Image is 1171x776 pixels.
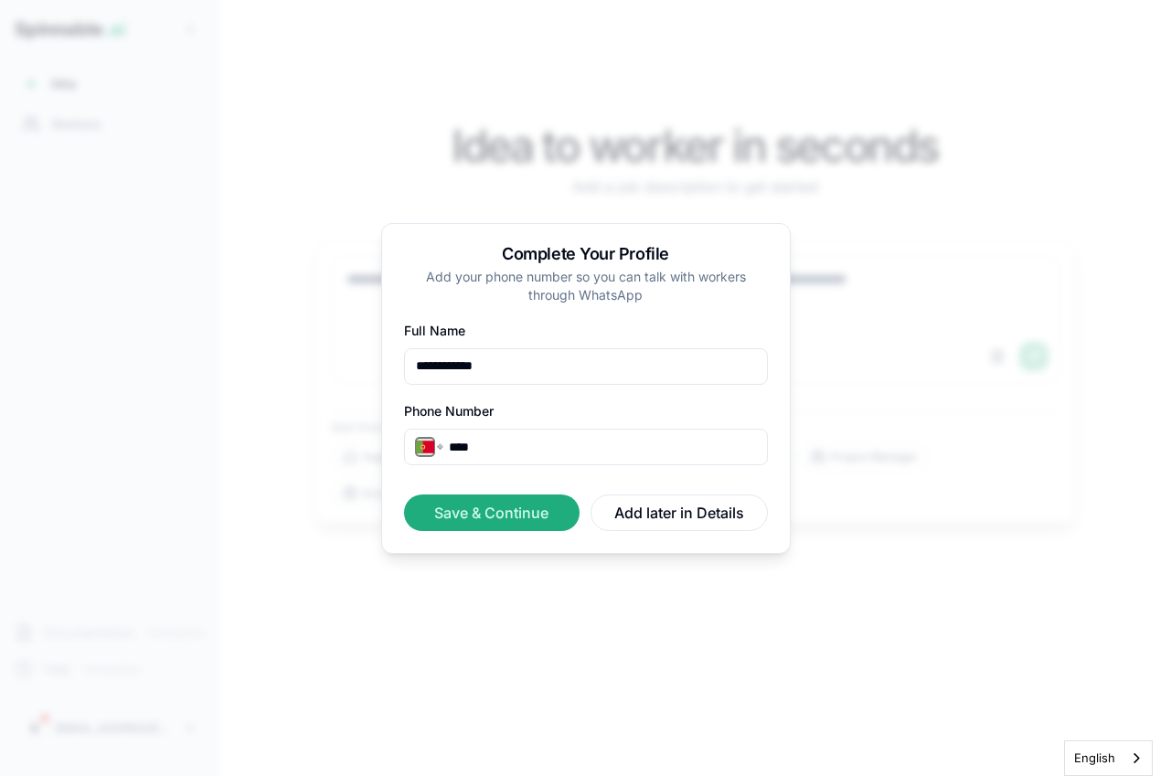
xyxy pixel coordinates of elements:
p: Add your phone number so you can talk with workers through WhatsApp [404,268,768,304]
button: Add later in Details [591,494,768,531]
h2: Complete Your Profile [404,246,768,262]
button: Save & Continue [404,494,580,531]
label: Full Name [404,323,465,338]
label: Phone Number [404,403,494,419]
